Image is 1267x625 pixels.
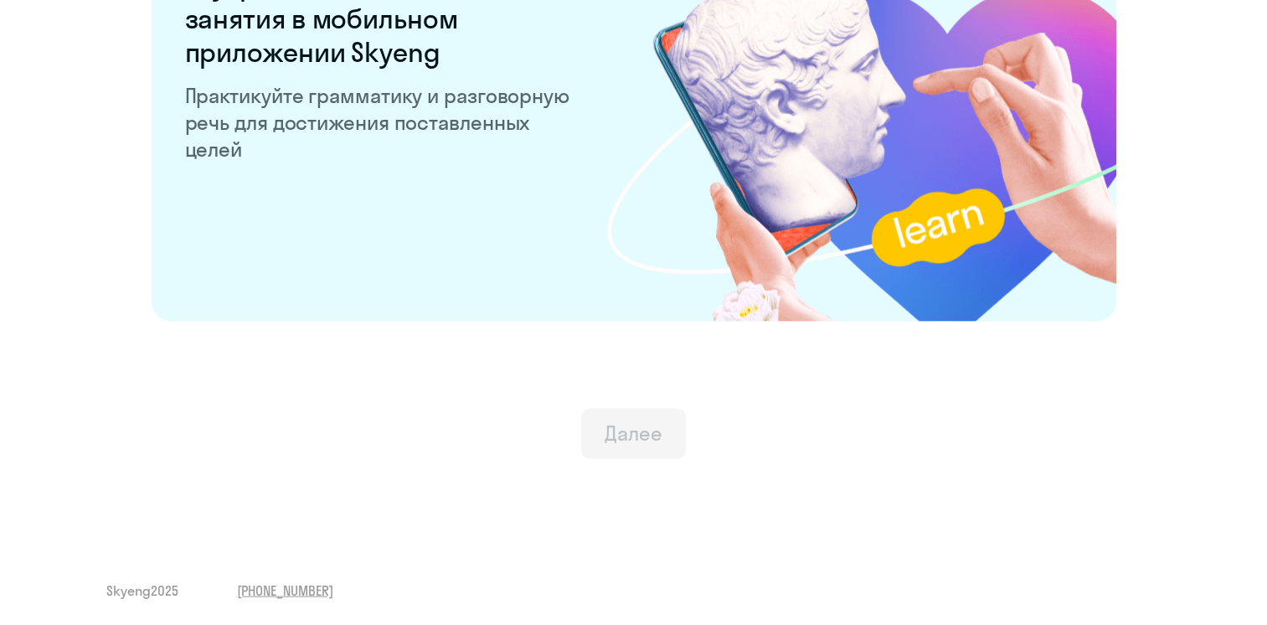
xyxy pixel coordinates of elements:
[581,409,686,459] button: Далее
[237,581,333,600] a: [PHONE_NUMBER]
[605,420,662,447] div: Далее
[185,82,575,163] p: Практикуйте грамматику и разговорную речь для достижения поставленных целей
[106,581,178,600] span: Skyeng 2025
